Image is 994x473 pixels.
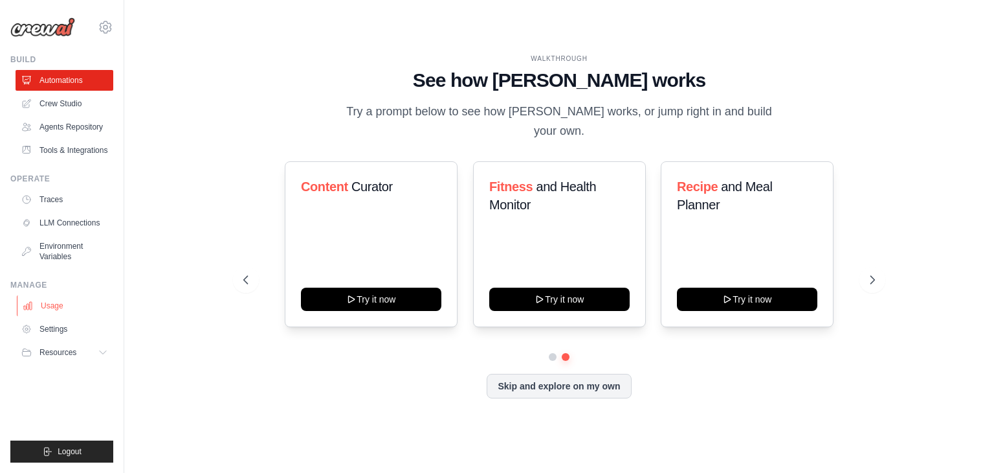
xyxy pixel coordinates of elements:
[16,117,113,137] a: Agents Repository
[929,411,994,473] iframe: Chat Widget
[10,441,113,463] button: Logout
[16,189,113,210] a: Traces
[243,69,875,92] h1: See how [PERSON_NAME] works
[301,288,441,311] button: Try it now
[16,342,113,363] button: Resources
[58,446,82,457] span: Logout
[10,174,113,184] div: Operate
[39,347,76,358] span: Resources
[10,17,75,37] img: Logo
[16,93,113,114] a: Crew Studio
[487,374,631,398] button: Skip and explore on my own
[489,288,630,311] button: Try it now
[677,179,772,212] span: and Meal Planner
[16,213,113,233] a: LLM Connections
[16,319,113,340] a: Settings
[301,179,348,194] span: Content
[10,54,113,65] div: Build
[16,140,113,161] a: Tools & Integrations
[17,295,115,316] a: Usage
[677,179,718,194] span: Recipe
[351,179,393,194] span: Curator
[489,179,533,194] span: Fitness
[10,280,113,290] div: Manage
[16,236,113,267] a: Environment Variables
[16,70,113,91] a: Automations
[677,288,817,311] button: Try it now
[489,179,596,212] span: and Health Monitor
[342,102,777,141] p: Try a prompt below to see how [PERSON_NAME] works, or jump right in and build your own.
[243,54,875,63] div: WALKTHROUGH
